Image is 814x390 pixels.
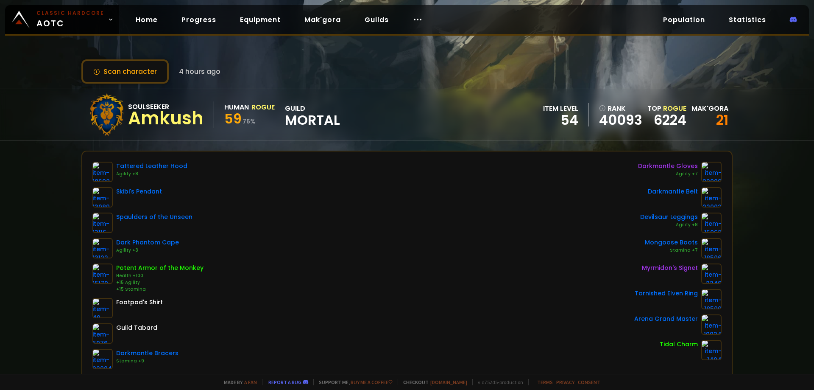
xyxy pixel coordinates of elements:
[701,162,722,182] img: item-22006
[116,238,179,247] div: Dark Phantom Cape
[116,358,178,365] div: Stamina +9
[128,101,203,112] div: Soulseeker
[556,379,574,385] a: Privacy
[219,379,257,385] span: Made by
[313,379,393,385] span: Support me,
[543,114,578,126] div: 54
[116,213,192,222] div: Spaulders of the Unseen
[36,9,104,30] span: AOTC
[128,112,203,125] div: Amkush
[36,9,104,17] small: Classic Hardcore
[224,109,242,128] span: 59
[81,59,169,84] button: Scan character
[701,314,722,335] img: item-19024
[645,238,698,247] div: Mongoose Boots
[701,264,722,284] img: item-2246
[642,264,698,272] div: Myrmidon's Signet
[243,117,256,126] small: 76 %
[92,238,113,258] img: item-13122
[640,222,698,228] div: Agility +8
[663,104,686,113] span: Rogue
[116,187,162,196] div: Skibi's Pendant
[116,323,157,332] div: Guild Tabard
[179,66,220,77] span: 4 hours ago
[660,340,698,349] div: Tidal Charm
[472,379,523,385] span: v. d752d5 - production
[92,162,113,182] img: item-18698
[578,379,600,385] a: Consent
[92,349,113,369] img: item-22004
[430,379,467,385] a: [DOMAIN_NAME]
[647,103,686,114] div: Top
[244,379,257,385] a: a fan
[92,298,113,318] img: item-49
[599,103,642,114] div: rank
[543,103,578,114] div: item level
[645,247,698,254] div: Stamina +7
[358,11,396,28] a: Guilds
[638,162,698,171] div: Darkmantle Gloves
[722,11,773,28] a: Statistics
[537,379,553,385] a: Terms
[638,171,698,177] div: Agility +7
[701,187,722,208] img: item-22002
[599,114,642,126] a: 40093
[691,114,728,126] div: 21
[92,264,113,284] img: item-15170
[691,103,728,114] div: Mak'gora
[175,11,223,28] a: Progress
[634,314,698,323] div: Arena Grand Master
[648,187,698,196] div: Darkmantle Belt
[251,102,275,112] div: Rogue
[701,213,722,233] img: item-15062
[640,213,698,222] div: Devilsaur Leggings
[351,379,393,385] a: Buy me a coffee
[701,289,722,309] img: item-18500
[116,279,203,286] div: +15 Agility
[701,340,722,360] img: item-1404
[116,264,203,272] div: Potent Armor of the Monkey
[656,11,712,28] a: Population
[116,162,187,171] div: Tattered Leather Hood
[285,114,340,126] span: Mortal
[92,213,113,233] img: item-13116
[224,102,249,112] div: Human
[92,323,113,344] img: item-5976
[5,5,119,34] a: Classic HardcoreAOTC
[233,11,287,28] a: Equipment
[635,289,698,298] div: Tarnished Elven Ring
[92,187,113,208] img: item-13089
[129,11,164,28] a: Home
[654,110,686,129] a: 6224
[285,103,340,126] div: guild
[398,379,467,385] span: Checkout
[116,247,179,254] div: Agility +3
[701,238,722,258] img: item-18506
[116,171,187,177] div: Agility +8
[268,379,301,385] a: Report a bug
[116,286,203,293] div: +15 Stamina
[116,349,178,358] div: Darkmantle Bracers
[116,298,163,307] div: Footpad's Shirt
[298,11,348,28] a: Mak'gora
[116,272,203,279] div: Health +100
